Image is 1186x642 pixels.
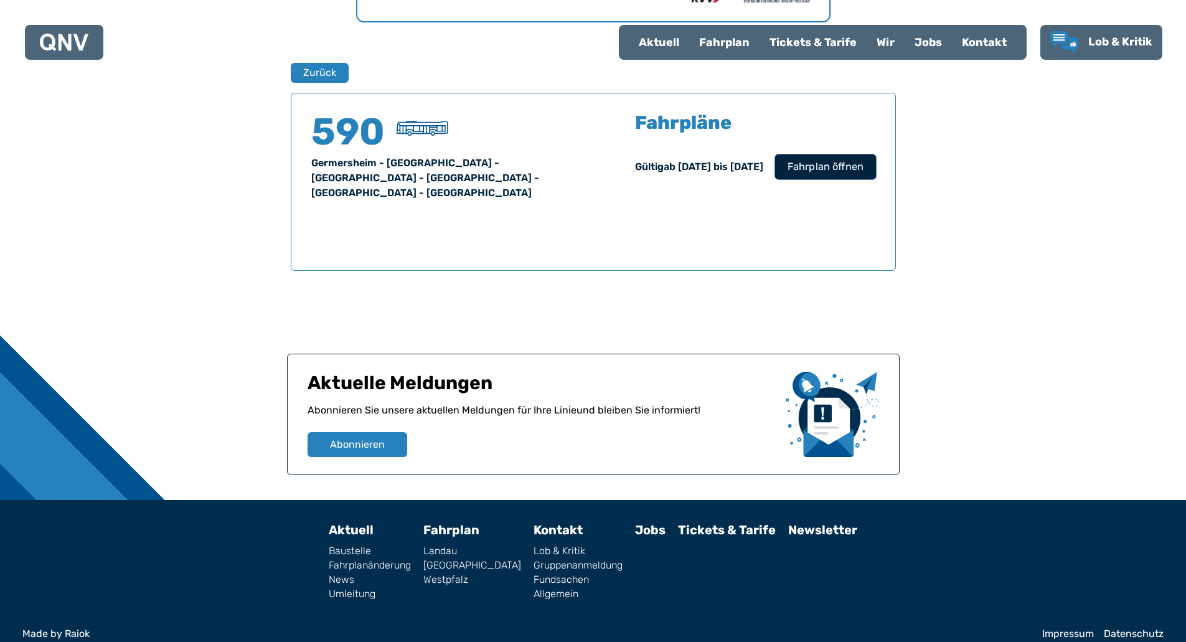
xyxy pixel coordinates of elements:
img: Überlandbus [397,121,448,136]
h4: 590 [311,113,386,151]
a: Tickets & Tarife [678,522,776,537]
a: Aktuell [329,522,374,537]
h5: Fahrpläne [635,113,732,132]
a: Jobs [905,26,952,59]
span: Abonnieren [330,437,385,452]
h1: Aktuelle Meldungen [308,372,776,403]
a: Kontakt [952,26,1017,59]
a: Jobs [635,522,666,537]
a: Newsletter [788,522,857,537]
a: Fahrplan [689,26,760,59]
button: Abonnieren [308,432,407,457]
a: Landau [423,546,521,556]
button: Fahrplan öffnen [774,154,876,179]
a: Datenschutz [1104,629,1164,639]
a: Lob & Kritik [534,546,623,556]
img: QNV Logo [40,34,88,51]
div: Germersheim - [GEOGRAPHIC_DATA] - [GEOGRAPHIC_DATA] - [GEOGRAPHIC_DATA] - [GEOGRAPHIC_DATA] - [GE... [311,156,578,201]
a: QNV Logo [40,30,88,55]
a: Gruppenanmeldung [534,560,623,570]
a: Aktuell [629,26,689,59]
a: Wir [867,26,905,59]
a: Fundsachen [534,575,623,585]
a: News [329,575,411,585]
span: Fahrplan öffnen [787,159,863,174]
span: Lob & Kritik [1088,35,1152,49]
a: Lob & Kritik [1050,31,1152,54]
a: Made by Raiok [22,629,1032,639]
a: Baustelle [329,546,411,556]
a: Impressum [1042,629,1094,639]
div: Gültig ab [DATE] bis [DATE] [635,159,763,174]
a: Kontakt [534,522,583,537]
a: Tickets & Tarife [760,26,867,59]
a: Westpfalz [423,575,521,585]
p: Abonnieren Sie unsere aktuellen Meldungen für Ihre Linie und bleiben Sie informiert! [308,403,776,432]
a: Zurück [291,63,341,83]
a: Fahrplanänderung [329,560,411,570]
a: Allgemein [534,589,623,599]
a: Fahrplan [423,522,479,537]
img: newsletter [786,372,879,457]
a: Umleitung [329,589,411,599]
a: [GEOGRAPHIC_DATA] [423,560,521,570]
button: Zurück [291,63,349,83]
